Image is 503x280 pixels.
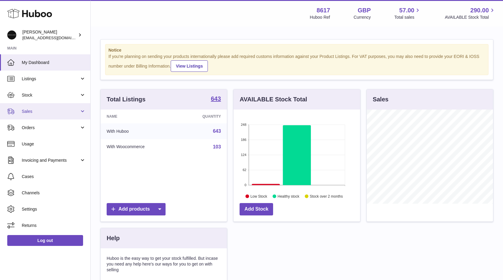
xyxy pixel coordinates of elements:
[358,6,371,14] strong: GBP
[101,123,179,139] td: With Huboo
[22,223,86,228] span: Returns
[445,6,496,20] a: 290.00 AVAILABLE Stock Total
[22,141,86,147] span: Usage
[310,194,343,198] text: Stock over 2 months
[399,6,414,14] span: 57.00
[22,157,79,163] span: Invoicing and Payments
[211,96,221,103] a: 643
[7,235,83,246] a: Log out
[278,194,300,198] text: Healthy stock
[108,47,485,53] strong: Notice
[213,144,221,149] a: 103
[101,110,179,123] th: Name
[241,153,246,157] text: 124
[171,60,208,72] a: View Listings
[107,234,120,242] h3: Help
[310,14,330,20] div: Huboo Ref
[250,194,267,198] text: Low Stock
[22,29,77,41] div: [PERSON_NAME]
[243,168,247,172] text: 62
[354,14,371,20] div: Currency
[241,138,246,142] text: 186
[22,125,79,131] span: Orders
[22,60,86,65] span: My Dashboard
[107,95,146,103] h3: Total Listings
[445,14,496,20] span: AVAILABLE Stock Total
[394,14,421,20] span: Total sales
[317,6,330,14] strong: 8617
[22,190,86,196] span: Channels
[22,174,86,180] span: Cases
[101,139,179,155] td: With Woocommerce
[240,95,307,103] h3: AVAILABLE Stock Total
[108,54,485,72] div: If you're planning on sending your products internationally please add required customs informati...
[245,183,247,187] text: 0
[470,6,489,14] span: 290.00
[22,206,86,212] span: Settings
[240,203,273,215] a: Add Stock
[22,109,79,114] span: Sales
[22,76,79,82] span: Listings
[22,92,79,98] span: Stock
[107,203,166,215] a: Add products
[7,30,16,40] img: hello@alfredco.com
[394,6,421,20] a: 57.00 Total sales
[179,110,227,123] th: Quantity
[107,256,221,273] p: Huboo is the easy way to get your stock fulfilled. But incase you need any help here's our ways f...
[213,129,221,134] a: 643
[211,96,221,102] strong: 643
[241,123,246,126] text: 248
[373,95,389,103] h3: Sales
[22,35,89,40] span: [EMAIL_ADDRESS][DOMAIN_NAME]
